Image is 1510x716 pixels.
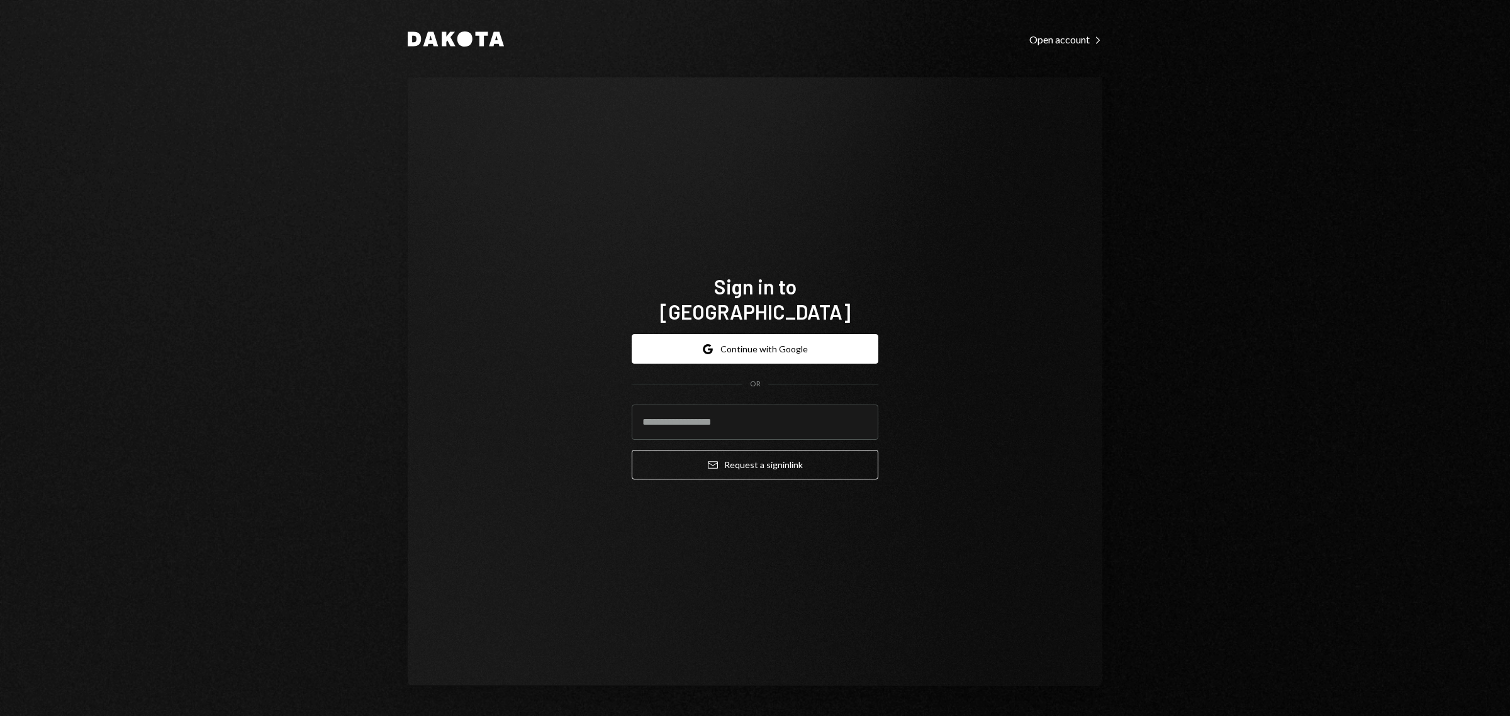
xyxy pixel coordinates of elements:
a: Open account [1029,32,1102,46]
button: Continue with Google [632,334,878,364]
div: OR [750,379,761,389]
div: Open account [1029,33,1102,46]
button: Request a signinlink [632,450,878,479]
h1: Sign in to [GEOGRAPHIC_DATA] [632,274,878,324]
